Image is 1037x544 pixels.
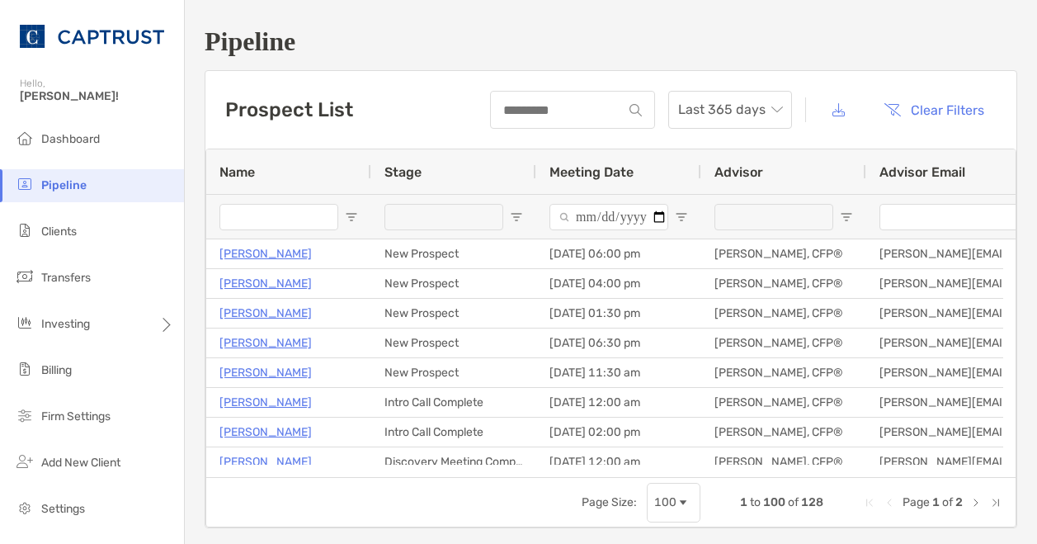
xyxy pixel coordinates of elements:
[701,329,866,357] div: [PERSON_NAME], CFP®
[763,495,785,509] span: 100
[41,225,77,239] span: Clients
[536,269,701,298] div: [DATE] 04:00 pm
[750,495,761,509] span: to
[15,267,35,286] img: transfers icon
[582,495,637,509] div: Page Size:
[701,299,866,328] div: [PERSON_NAME], CFP®
[647,483,700,523] div: Page Size
[41,178,87,192] span: Pipeline
[536,447,701,476] div: [DATE] 12:00 am
[989,496,1002,509] div: Last Page
[219,244,312,264] a: [PERSON_NAME]
[863,496,876,509] div: First Page
[536,388,701,417] div: [DATE] 12:00 am
[41,132,100,146] span: Dashboard
[879,164,965,180] span: Advisor Email
[205,26,1017,57] h1: Pipeline
[41,502,85,516] span: Settings
[903,495,930,509] span: Page
[549,164,634,180] span: Meeting Date
[536,358,701,387] div: [DATE] 11:30 am
[219,392,312,413] a: [PERSON_NAME]
[41,409,111,423] span: Firm Settings
[701,447,866,476] div: [PERSON_NAME], CFP®
[20,89,174,103] span: [PERSON_NAME]!
[955,495,963,509] span: 2
[788,495,799,509] span: of
[969,496,983,509] div: Next Page
[942,495,953,509] span: of
[536,418,701,447] div: [DATE] 02:00 pm
[536,239,701,268] div: [DATE] 06:00 pm
[932,495,940,509] span: 1
[219,204,338,230] input: Name Filter Input
[15,313,35,333] img: investing icon
[536,299,701,328] div: [DATE] 01:30 pm
[654,495,676,509] div: 100
[225,98,353,121] h3: Prospect List
[701,239,866,268] div: [PERSON_NAME], CFP®
[345,211,358,224] button: Open Filter Menu
[740,495,747,509] span: 1
[15,359,35,379] img: billing icon
[15,220,35,240] img: clients icon
[536,329,701,357] div: [DATE] 06:30 pm
[219,362,312,383] a: [PERSON_NAME]
[219,422,312,442] a: [PERSON_NAME]
[15,174,35,194] img: pipeline icon
[701,358,866,387] div: [PERSON_NAME], CFP®
[371,239,536,268] div: New Prospect
[15,128,35,148] img: dashboard icon
[371,329,536,357] div: New Prospect
[701,388,866,417] div: [PERSON_NAME], CFP®
[701,418,866,447] div: [PERSON_NAME], CFP®
[219,273,312,294] a: [PERSON_NAME]
[219,333,312,353] a: [PERSON_NAME]
[15,452,35,471] img: add_new_client icon
[371,358,536,387] div: New Prospect
[219,164,255,180] span: Name
[41,271,91,285] span: Transfers
[629,104,642,116] img: input icon
[371,447,536,476] div: Discovery Meeting Complete
[219,452,312,472] a: [PERSON_NAME]
[371,388,536,417] div: Intro Call Complete
[871,92,997,128] button: Clear Filters
[384,164,422,180] span: Stage
[510,211,523,224] button: Open Filter Menu
[371,299,536,328] div: New Prospect
[41,363,72,377] span: Billing
[41,456,120,470] span: Add New Client
[41,317,90,331] span: Investing
[701,269,866,298] div: [PERSON_NAME], CFP®
[675,211,688,224] button: Open Filter Menu
[678,92,782,128] span: Last 365 days
[15,498,35,518] img: settings icon
[15,405,35,425] img: firm-settings icon
[371,269,536,298] div: New Prospect
[20,7,164,66] img: CAPTRUST Logo
[219,303,312,324] a: [PERSON_NAME]
[714,164,763,180] span: Advisor
[840,211,853,224] button: Open Filter Menu
[883,496,896,509] div: Previous Page
[371,418,536,447] div: Intro Call Complete
[801,495,823,509] span: 128
[549,204,668,230] input: Meeting Date Filter Input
